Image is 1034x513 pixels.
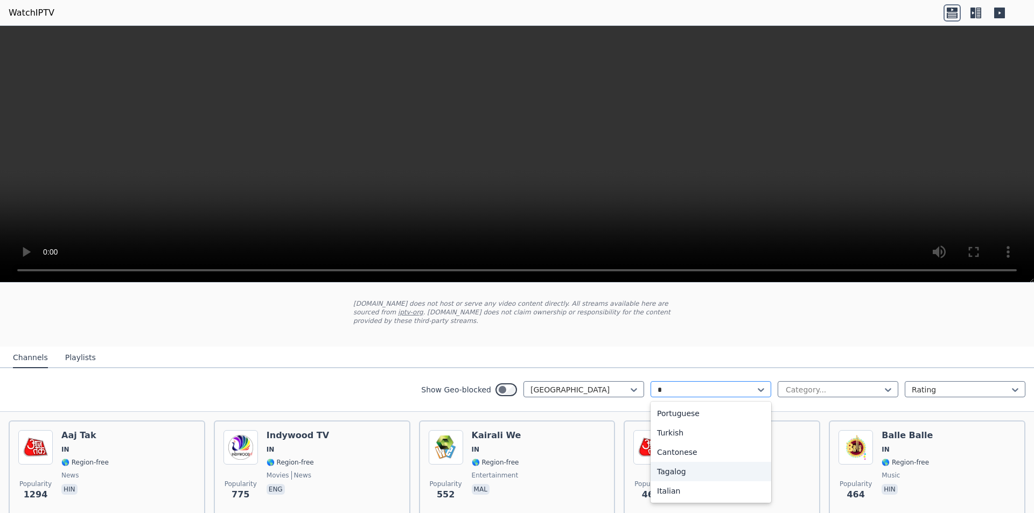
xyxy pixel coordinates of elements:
[651,442,771,462] div: Cantonese
[651,404,771,423] div: Portuguese
[882,471,900,480] span: music
[633,430,668,465] img: Aaj Tak
[267,471,289,480] span: movies
[61,430,109,441] h6: Aaj Tak
[223,430,258,465] img: Indywood TV
[437,488,455,501] span: 552
[651,462,771,481] div: Tagalog
[840,480,872,488] span: Popularity
[61,484,78,495] p: hin
[472,458,519,467] span: 🌎 Region-free
[267,458,314,467] span: 🌎 Region-free
[398,308,423,316] a: iptv-org
[472,430,521,441] h6: Kairali We
[882,458,929,467] span: 🌎 Region-free
[651,423,771,442] div: Turkish
[882,445,890,454] span: IN
[839,430,873,465] img: Balle Balle
[13,348,48,368] button: Channels
[267,484,285,495] p: eng
[267,430,329,441] h6: Indywood TV
[353,299,681,325] p: [DOMAIN_NAME] does not host or serve any video content directly. All streams available here are s...
[429,430,463,465] img: Kairali We
[847,488,864,501] span: 464
[472,445,480,454] span: IN
[430,480,462,488] span: Popularity
[267,445,275,454] span: IN
[882,484,898,495] p: hin
[19,480,52,488] span: Popularity
[65,348,96,368] button: Playlists
[225,480,257,488] span: Popularity
[24,488,48,501] span: 1294
[61,471,79,480] span: news
[882,430,933,441] h6: Balle Balle
[232,488,249,501] span: 775
[472,471,519,480] span: entertainment
[61,458,109,467] span: 🌎 Region-free
[642,488,660,501] span: 466
[634,480,667,488] span: Popularity
[9,6,54,19] a: WatchIPTV
[18,430,53,465] img: Aaj Tak
[472,484,490,495] p: mal
[651,481,771,501] div: Italian
[291,471,311,480] span: news
[61,445,69,454] span: IN
[421,384,491,395] label: Show Geo-blocked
